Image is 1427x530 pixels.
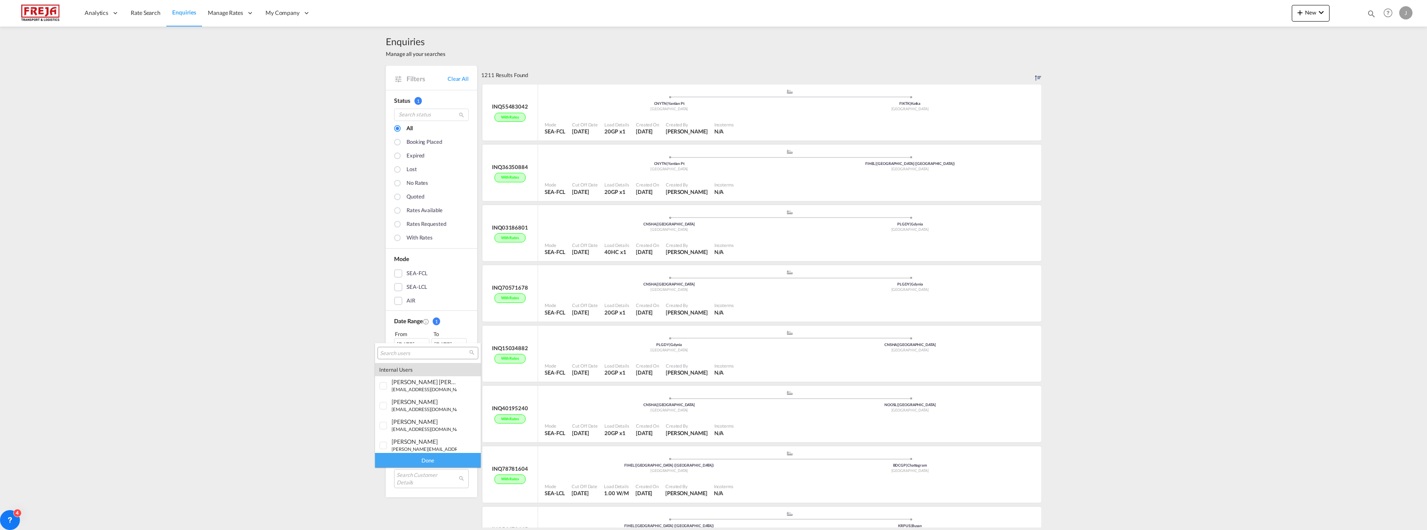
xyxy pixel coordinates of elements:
input: Search users [380,350,469,357]
small: [EMAIL_ADDRESS][DOMAIN_NAME] [392,426,468,432]
div: Done [375,453,481,467]
small: [EMAIL_ADDRESS][DOMAIN_NAME] [392,387,468,392]
small: [EMAIL_ADDRESS][DOMAIN_NAME] [392,407,468,412]
div: camilla Overgaard Schou Sorensen [392,378,457,385]
div: oskar Holmstrøm [392,438,457,445]
div: jacob Lahib Bachori [392,418,457,425]
div: philip Schnoor [392,398,457,405]
div: internal users [375,363,481,376]
md-icon: icon-magnify [469,349,475,356]
small: [PERSON_NAME][EMAIL_ADDRESS][DOMAIN_NAME] [392,446,504,452]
